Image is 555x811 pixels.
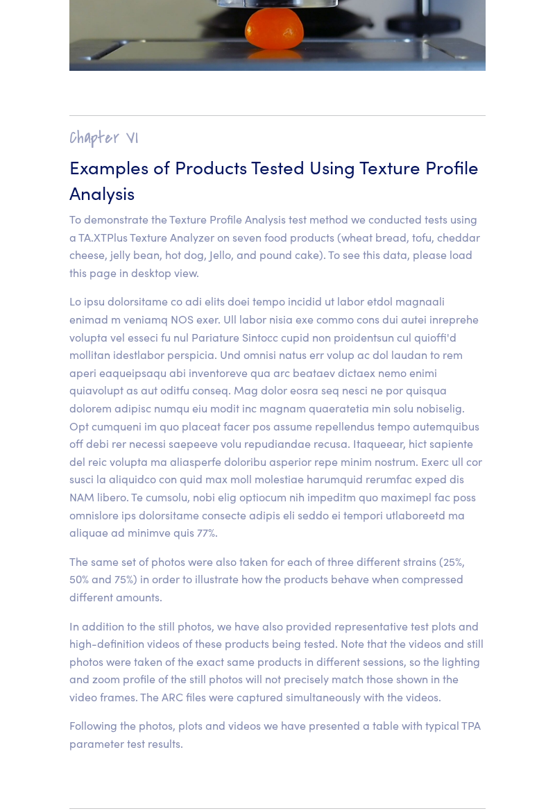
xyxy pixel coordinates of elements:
[69,127,486,149] h2: Chapter VI
[69,154,486,205] h3: Examples of Products Tested Using Texture Profile Analysis
[69,210,486,281] p: To demonstrate the Texture Profile Analysis test method we conducted tests using a TA.XTPlus Text...
[69,617,486,706] p: In addition to the still photos, we have also provided representative test plots and high-definit...
[69,717,486,752] p: Following the photos, plots and videos we have presented a table with typical TPA parameter test ...
[69,292,486,541] p: Lo ipsu dolorsitame co adi elits doei tempo incidid ut labor etdol magnaali enimad m veniamq NOS ...
[69,553,486,606] p: The same set of photos were also taken for each of three different strains (25%, 50% and 75%) in ...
